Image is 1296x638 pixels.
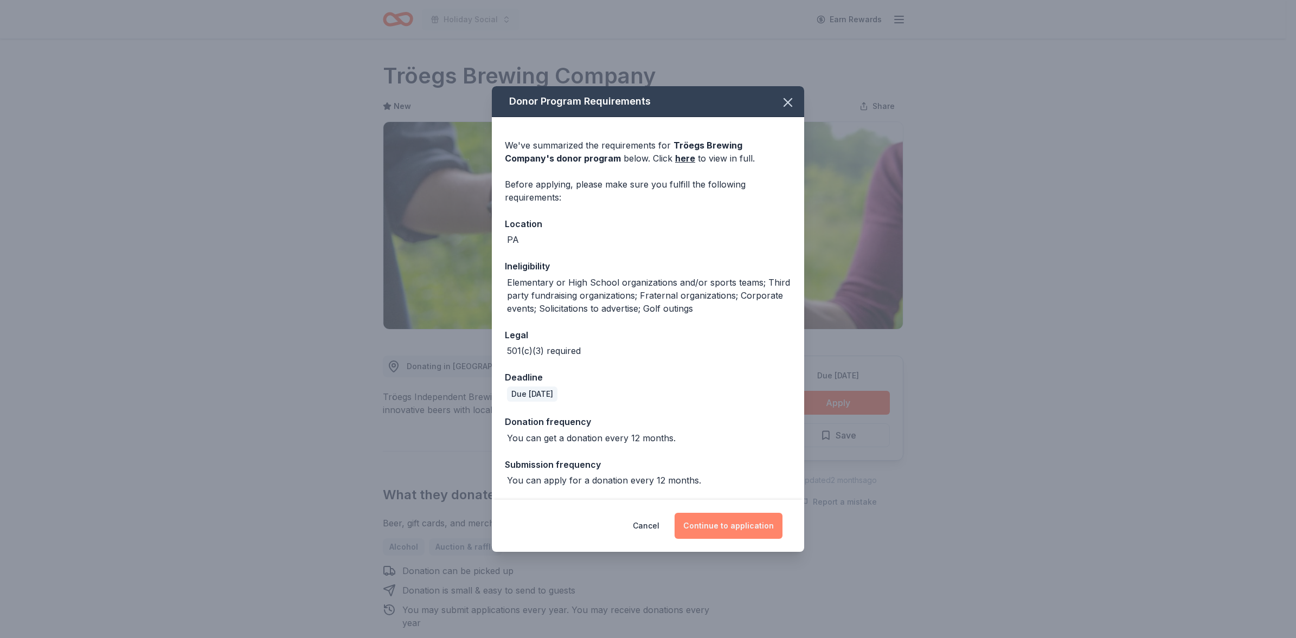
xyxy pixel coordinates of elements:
button: Cancel [633,513,659,539]
div: 501(c)(3) required [507,344,581,357]
div: Ineligibility [505,259,791,273]
div: Elementary or High School organizations and/or sports teams; Third party fundraising organization... [507,276,791,315]
div: Deadline [505,370,791,384]
div: PA [507,233,519,246]
div: You can get a donation every 12 months. [507,431,676,444]
button: Continue to application [675,513,782,539]
a: here [675,152,695,165]
div: Donor Program Requirements [492,86,804,117]
div: Location [505,217,791,231]
div: Submission frequency [505,457,791,472]
div: Legal [505,328,791,342]
div: You can apply for a donation every 12 months. [507,474,701,487]
div: Due [DATE] [507,386,557,402]
div: Donation frequency [505,415,791,429]
div: Before applying, please make sure you fulfill the following requirements: [505,178,791,204]
div: We've summarized the requirements for below. Click to view in full. [505,139,791,165]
